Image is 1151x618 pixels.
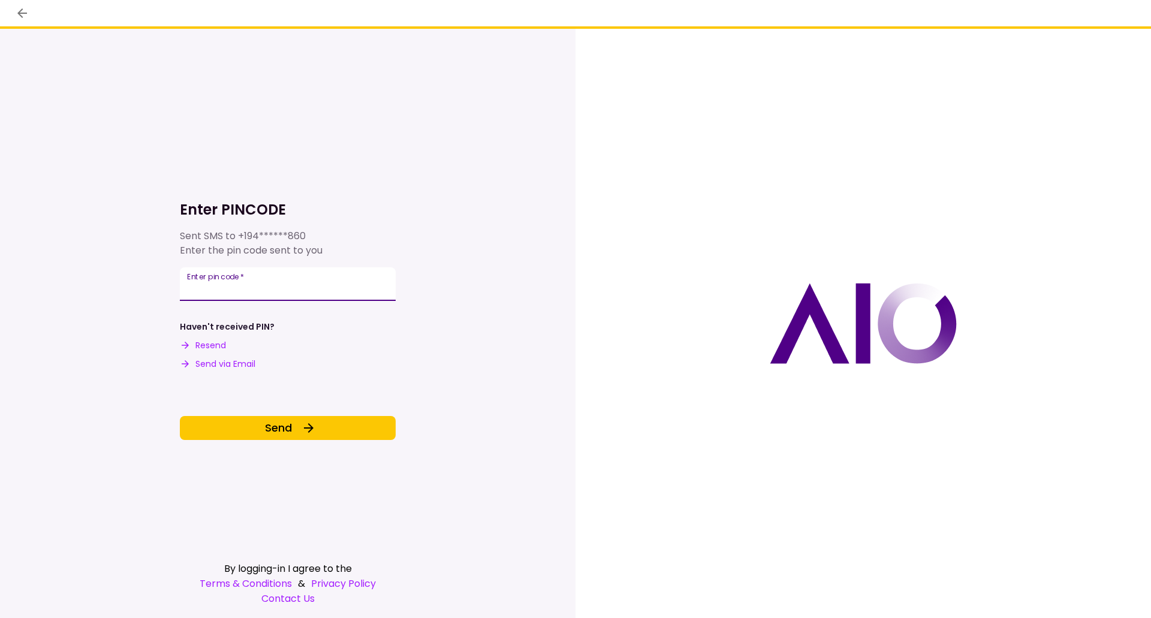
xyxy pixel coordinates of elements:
[180,321,275,333] div: Haven't received PIN?
[180,358,255,370] button: Send via Email
[187,272,244,282] label: Enter pin code
[180,200,396,219] h1: Enter PINCODE
[180,229,396,258] div: Sent SMS to Enter the pin code sent to you
[180,416,396,440] button: Send
[180,561,396,576] div: By logging-in I agree to the
[12,3,32,23] button: back
[180,576,396,591] div: &
[200,576,292,591] a: Terms & Conditions
[180,591,396,606] a: Contact Us
[265,420,292,436] span: Send
[311,576,376,591] a: Privacy Policy
[770,283,957,364] img: AIO logo
[180,339,226,352] button: Resend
